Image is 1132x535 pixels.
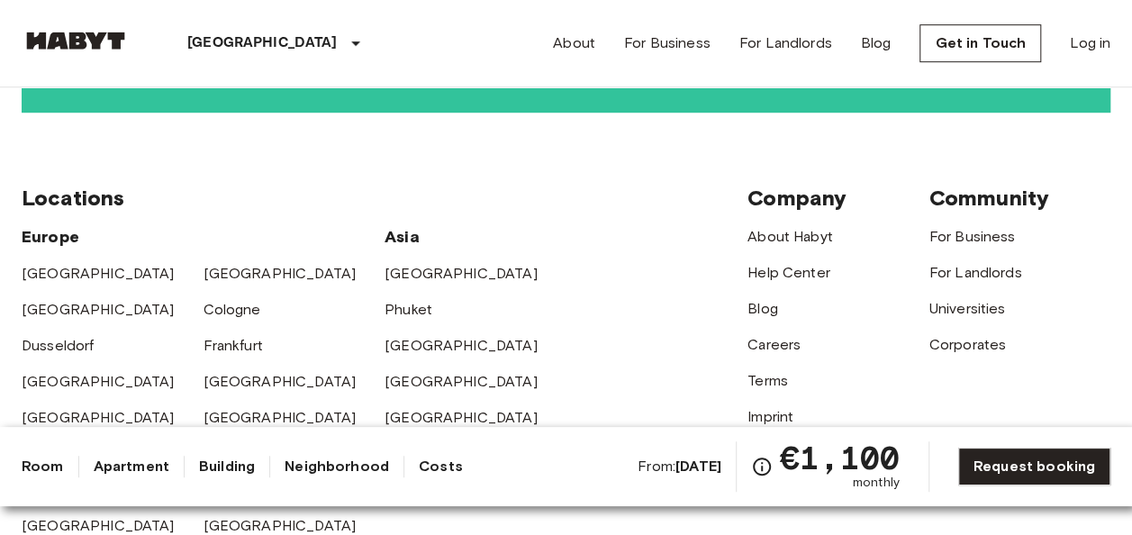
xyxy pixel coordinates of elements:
a: Request booking [958,448,1110,485]
a: [GEOGRAPHIC_DATA] [204,517,357,534]
a: Room [22,456,64,477]
a: Phuket [385,301,432,318]
p: [GEOGRAPHIC_DATA] [187,32,338,54]
a: Terms [747,372,788,389]
a: Costs [419,456,463,477]
a: About [553,32,595,54]
a: [GEOGRAPHIC_DATA] [22,301,175,318]
a: Help Center [747,264,830,281]
span: Europe [22,227,79,247]
span: monthly [853,474,900,492]
a: Blog [861,32,892,54]
a: [GEOGRAPHIC_DATA] [204,409,357,426]
a: Apartment [94,456,169,477]
a: [GEOGRAPHIC_DATA] [22,373,175,390]
a: Universities [929,300,1006,317]
a: [GEOGRAPHIC_DATA] [22,265,175,282]
a: For Business [624,32,711,54]
img: Habyt [22,32,130,50]
a: Frankfurt [204,337,263,354]
span: Locations [22,185,124,211]
a: Get in Touch [919,24,1041,62]
a: For Landlords [929,264,1022,281]
b: [DATE] [675,458,721,475]
svg: Check cost overview for full price breakdown. Please note that discounts apply to new joiners onl... [751,456,773,477]
a: Log in [1070,32,1110,54]
a: Careers [747,336,801,353]
span: €1,100 [780,441,900,474]
a: [GEOGRAPHIC_DATA] [385,409,538,426]
span: Asia [385,227,420,247]
a: [GEOGRAPHIC_DATA] [385,265,538,282]
a: Imprint [747,408,793,425]
span: From: [638,457,721,476]
a: Cologne [204,301,261,318]
a: For Business [929,228,1016,245]
span: Community [929,185,1049,211]
a: [GEOGRAPHIC_DATA] [204,265,357,282]
a: About Habyt [747,228,833,245]
a: [GEOGRAPHIC_DATA] [385,337,538,354]
a: [GEOGRAPHIC_DATA] [22,409,175,426]
a: Blog [747,300,778,317]
a: Neighborhood [285,456,389,477]
span: Company [747,185,847,211]
a: Building [199,456,255,477]
a: [GEOGRAPHIC_DATA] [204,373,357,390]
a: Dusseldorf [22,337,95,354]
a: For Landlords [739,32,832,54]
a: [GEOGRAPHIC_DATA] [22,517,175,534]
a: Corporates [929,336,1007,353]
a: [GEOGRAPHIC_DATA] [385,373,538,390]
